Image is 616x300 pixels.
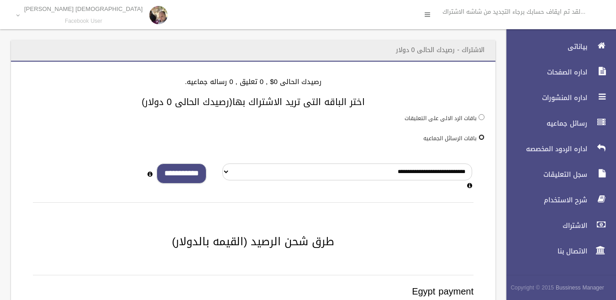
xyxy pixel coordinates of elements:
span: رسائل جماعيه [499,119,590,128]
small: Facebook User [24,18,143,25]
span: اداره المنشورات [499,93,590,102]
a: الاشتراك [499,216,616,236]
label: باقات الرد الالى على التعليقات [405,113,477,123]
a: الاتصال بنا [499,241,616,261]
span: بياناتى [499,42,590,51]
h3: Egypt payment [33,286,474,296]
label: باقات الرسائل الجماعيه [423,133,477,143]
span: الاتصال بنا [499,247,590,256]
span: اداره الردود المخصصه [499,144,590,153]
a: اداره المنشورات [499,88,616,108]
span: الاشتراك [499,221,590,230]
span: شرح الاستخدام [499,195,590,205]
h3: اختر الباقه التى تريد الاشتراك بها(رصيدك الحالى 0 دولار) [22,97,484,107]
h2: طرق شحن الرصيد (القيمه بالدولار) [22,236,484,247]
a: اداره الردود المخصصه [499,139,616,159]
span: اداره الصفحات [499,68,590,77]
strong: Bussiness Manager [556,283,604,293]
a: اداره الصفحات [499,62,616,82]
h4: رصيدك الحالى 0$ , 0 تعليق , 0 رساله جماعيه. [22,78,484,86]
span: Copyright © 2015 [511,283,554,293]
a: بياناتى [499,37,616,57]
a: شرح الاستخدام [499,190,616,210]
header: الاشتراك - رصيدك الحالى 0 دولار [385,41,495,59]
p: [DEMOGRAPHIC_DATA] [PERSON_NAME] [24,5,143,12]
a: رسائل جماعيه [499,113,616,133]
span: سجل التعليقات [499,170,590,179]
a: سجل التعليقات [499,164,616,184]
